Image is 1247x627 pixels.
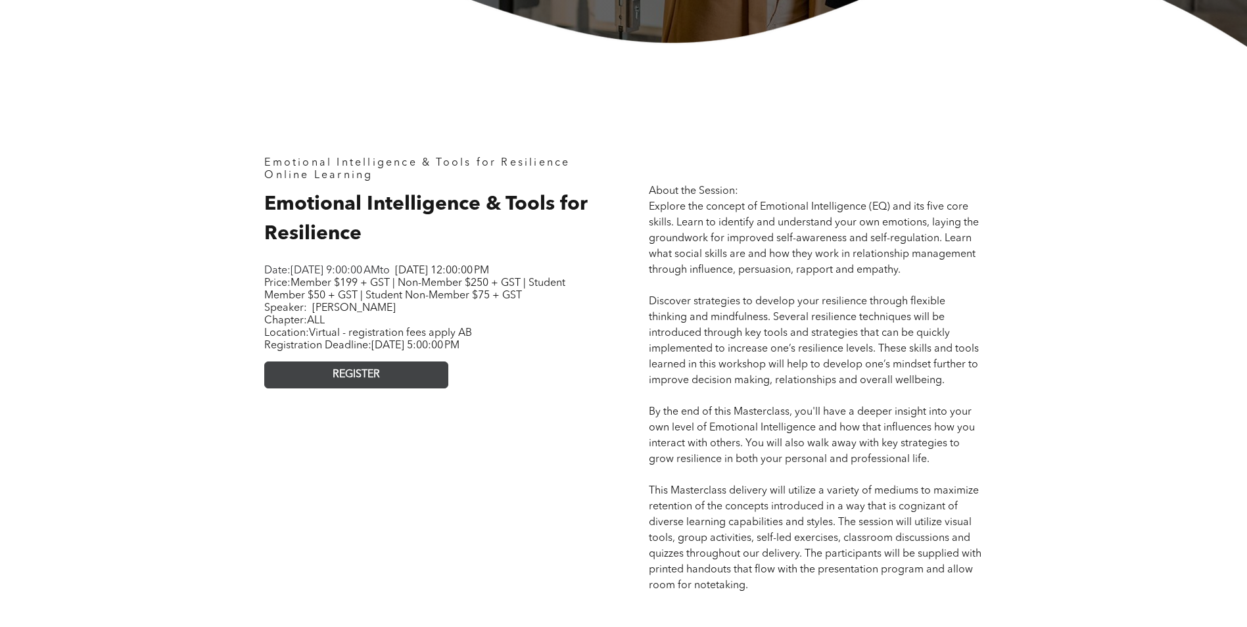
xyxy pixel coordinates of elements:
[264,170,373,181] span: Online Learning
[264,278,565,301] span: Price:
[291,266,380,276] span: [DATE] 9:00:00 AM
[264,361,448,388] a: REGISTER
[309,328,472,338] span: Virtual - registration fees apply AB
[333,369,380,381] span: REGISTER
[264,195,588,244] span: Emotional Intelligence & Tools for Resilience
[264,158,570,168] span: Emotional Intelligence & Tools for Resilience
[264,303,307,313] span: Speaker:
[307,315,325,326] span: ALL
[264,278,565,301] span: Member $199 + GST | Non-Member $250 + GST | Student Member $50 + GST | Student Non-Member $75 + GST
[395,266,489,276] span: [DATE] 12:00:00 PM
[312,303,396,313] span: [PERSON_NAME]
[264,328,472,351] span: Location: Registration Deadline:
[264,266,390,276] span: Date: to
[371,340,459,351] span: [DATE] 5:00:00 PM
[264,315,325,326] span: Chapter:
